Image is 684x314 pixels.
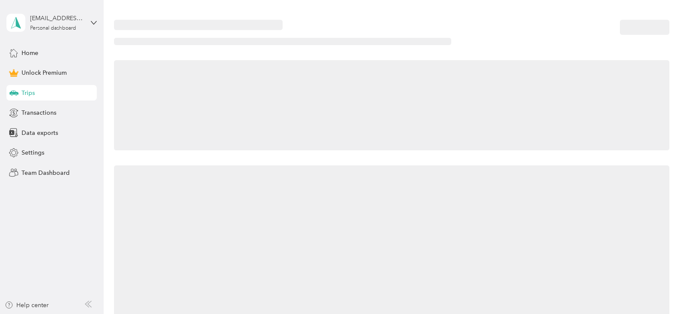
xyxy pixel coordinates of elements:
[22,49,38,58] span: Home
[22,68,67,77] span: Unlock Premium
[636,266,684,314] iframe: Everlance-gr Chat Button Frame
[30,26,76,31] div: Personal dashboard
[22,108,56,117] span: Transactions
[22,168,70,177] span: Team Dashboard
[22,88,35,98] span: Trips
[22,148,44,157] span: Settings
[5,301,49,310] button: Help center
[30,14,84,23] div: [EMAIL_ADDRESS][DOMAIN_NAME]
[22,128,58,137] span: Data exports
